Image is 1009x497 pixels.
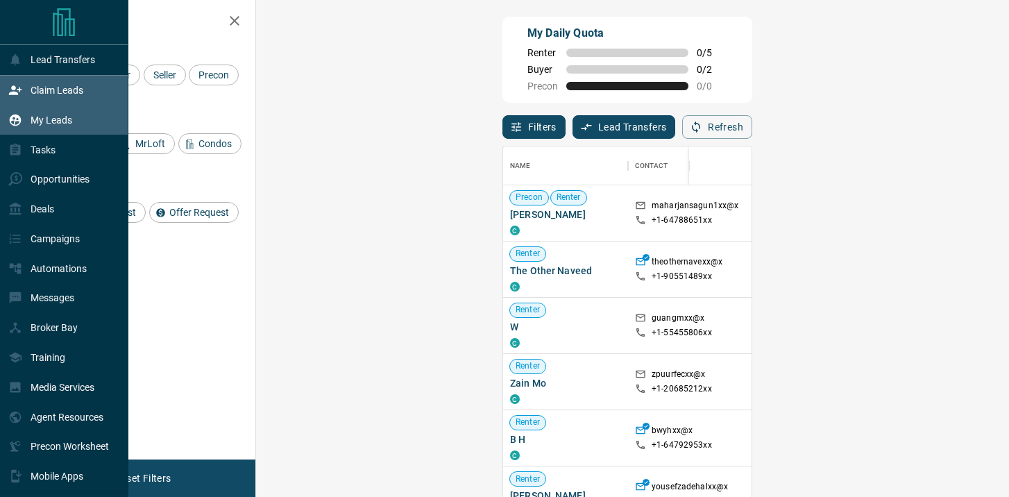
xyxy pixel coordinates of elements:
span: Precon [527,81,558,92]
span: Renter [510,360,545,372]
p: bwyhxx@x [652,425,693,439]
span: Renter [551,192,586,203]
span: 0 / 0 [697,81,727,92]
p: maharjansagun1xx@x [652,200,738,214]
span: Seller [149,69,181,81]
p: +1- 55455806xx [652,327,712,339]
div: Contact [628,146,739,185]
span: 0 / 2 [697,64,727,75]
span: Precon [194,69,234,81]
div: Name [510,146,531,185]
span: The Other Naveed [510,264,621,278]
button: Lead Transfers [573,115,676,139]
p: +1- 64788651xx [652,214,712,226]
p: +1- 20685212xx [652,383,712,395]
span: Condos [194,138,237,149]
div: condos.ca [510,226,520,235]
button: Filters [502,115,566,139]
span: Renter [510,248,545,260]
span: Offer Request [164,207,234,218]
span: Renter [510,416,545,428]
p: My Daily Quota [527,25,727,42]
div: Name [503,146,628,185]
div: Offer Request [149,202,239,223]
div: condos.ca [510,338,520,348]
div: MrLoft [115,133,175,154]
div: condos.ca [510,450,520,460]
span: Precon [510,192,548,203]
span: B H [510,432,621,446]
p: +1- 64792953xx [652,439,712,451]
span: MrLoft [130,138,170,149]
p: +1- 90551489xx [652,271,712,283]
span: Renter [510,473,545,485]
span: Renter [527,47,558,58]
span: [PERSON_NAME] [510,208,621,221]
span: W [510,320,621,334]
p: theothernavexx@x [652,256,722,271]
span: Renter [510,304,545,316]
h2: Filters [44,14,241,31]
div: Contact [635,146,668,185]
div: Condos [178,133,241,154]
p: guangmxx@x [652,312,704,327]
div: Seller [144,65,186,85]
button: Refresh [682,115,752,139]
div: Precon [189,65,239,85]
span: Zain Mo [510,376,621,390]
button: Reset Filters [105,466,180,490]
span: Buyer [527,64,558,75]
p: yousefzadehalxx@x [652,481,728,496]
p: zpuurfecxx@x [652,369,706,383]
div: condos.ca [510,394,520,404]
span: 0 / 5 [697,47,727,58]
div: condos.ca [510,282,520,292]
